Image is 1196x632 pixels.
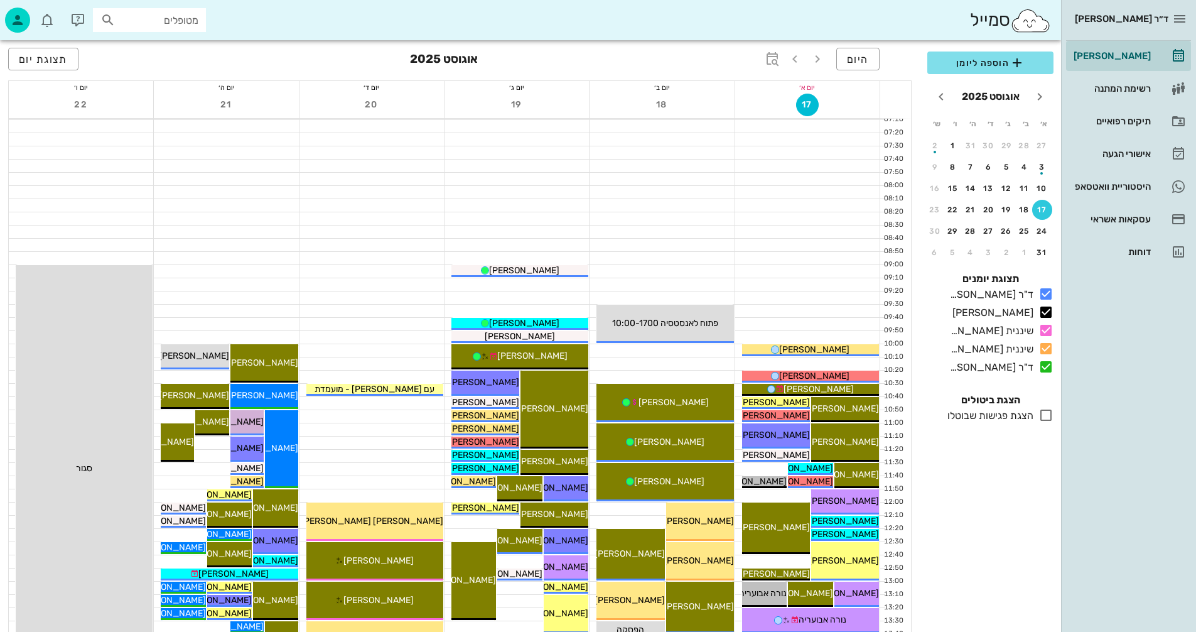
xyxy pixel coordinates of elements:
button: 19 [505,94,528,116]
span: [PERSON_NAME] [763,463,833,474]
span: [PERSON_NAME] [779,371,849,381]
h3: אוגוסט 2025 [410,48,478,73]
div: יום ג׳ [444,81,589,94]
button: אוגוסט 2025 [957,84,1025,109]
button: חודש שעבר [1028,85,1051,108]
button: 21 [215,94,238,116]
button: 12 [996,178,1016,199]
a: דוחות [1066,237,1191,267]
div: 7 [961,163,981,172]
th: ד׳ [982,113,998,134]
span: תג [37,10,45,18]
div: 07:40 [880,154,906,165]
div: 11:30 [880,457,906,468]
div: 09:50 [880,325,906,336]
div: 9 [925,163,945,172]
div: 07:30 [880,141,906,151]
div: 08:50 [880,246,906,257]
span: [PERSON_NAME] [228,357,298,368]
button: 17 [796,94,819,116]
div: 11:50 [880,484,906,494]
span: [PERSON_NAME] [664,516,734,526]
span: [PERSON_NAME] [740,397,810,408]
span: נורה אבועריה [799,614,846,625]
button: 29 [996,136,1016,156]
span: [PERSON_NAME] [181,548,252,559]
span: [PERSON_NAME] [518,509,588,520]
button: 3 [1032,157,1052,177]
div: 18 [1015,205,1035,214]
span: הוספה ליומן [937,55,1043,70]
span: [PERSON_NAME] [136,595,206,606]
th: ש׳ [929,113,945,134]
button: 11 [1015,178,1035,199]
button: 8 [943,157,963,177]
a: היסטוריית וואטסאפ [1066,172,1191,202]
button: 27 [979,221,999,241]
button: היום [836,48,880,70]
div: 13:30 [880,616,906,626]
button: 2 [996,242,1016,263]
span: [PERSON_NAME] [809,588,879,599]
div: 3 [979,248,999,257]
div: 14 [961,184,981,193]
div: יום ב׳ [590,81,734,94]
span: [PERSON_NAME] [716,476,787,487]
div: רשימת המתנה [1071,84,1151,94]
button: 25 [1015,221,1035,241]
span: נורה אבועריה [739,588,787,599]
div: 13:10 [880,589,906,600]
div: יום ד׳ [299,81,444,94]
button: 3 [979,242,999,263]
div: ד"ר [PERSON_NAME] [945,287,1033,302]
div: יום ה׳ [154,81,298,94]
span: [PERSON_NAME] [518,608,588,619]
span: [PERSON_NAME] [664,555,734,566]
button: 22 [70,94,92,116]
div: 21 [961,205,981,214]
div: 11:40 [880,471,906,481]
button: 20 [979,200,999,220]
span: 20 [360,99,383,110]
div: 10:20 [880,365,906,376]
button: 29 [943,221,963,241]
span: [PERSON_NAME] [198,569,269,579]
div: 31 [961,141,981,150]
div: 07:10 [880,114,906,125]
span: [PERSON_NAME] [472,535,542,546]
th: ה׳ [964,113,981,134]
span: 18 [651,99,674,110]
div: 1 [1015,248,1035,257]
div: 10:40 [880,391,906,402]
span: [PERSON_NAME] [763,588,833,599]
div: 22 [943,205,963,214]
div: שיננית [PERSON_NAME] [945,324,1033,339]
div: אישורי הגעה [1071,149,1151,159]
div: 07:20 [880,128,906,138]
span: [PERSON_NAME] [449,503,519,513]
span: [PERSON_NAME] [343,595,414,606]
button: תצוגת יום [8,48,78,70]
div: 11:20 [880,444,906,455]
div: 08:10 [880,193,906,204]
div: 3 [1032,163,1052,172]
span: [PERSON_NAME] [181,582,252,592]
span: [PERSON_NAME] [664,601,734,612]
h4: תצוגת יומנים [927,271,1053,286]
a: תיקים רפואיים [1066,106,1191,136]
span: [PERSON_NAME] [809,529,879,540]
button: 1 [1015,242,1035,263]
div: 30 [925,227,945,236]
div: 12:00 [880,497,906,508]
span: [PERSON_NAME] [472,482,542,493]
div: 25 [1015,227,1035,236]
div: 10 [1032,184,1052,193]
span: [PERSON_NAME] [740,450,810,460]
div: 07:50 [880,167,906,178]
div: 27 [979,227,999,236]
div: 29 [943,227,963,236]
span: [PERSON_NAME] [PERSON_NAME] [301,516,443,526]
button: 7 [961,157,981,177]
span: [PERSON_NAME] [136,516,206,526]
span: [PERSON_NAME] [740,569,810,579]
